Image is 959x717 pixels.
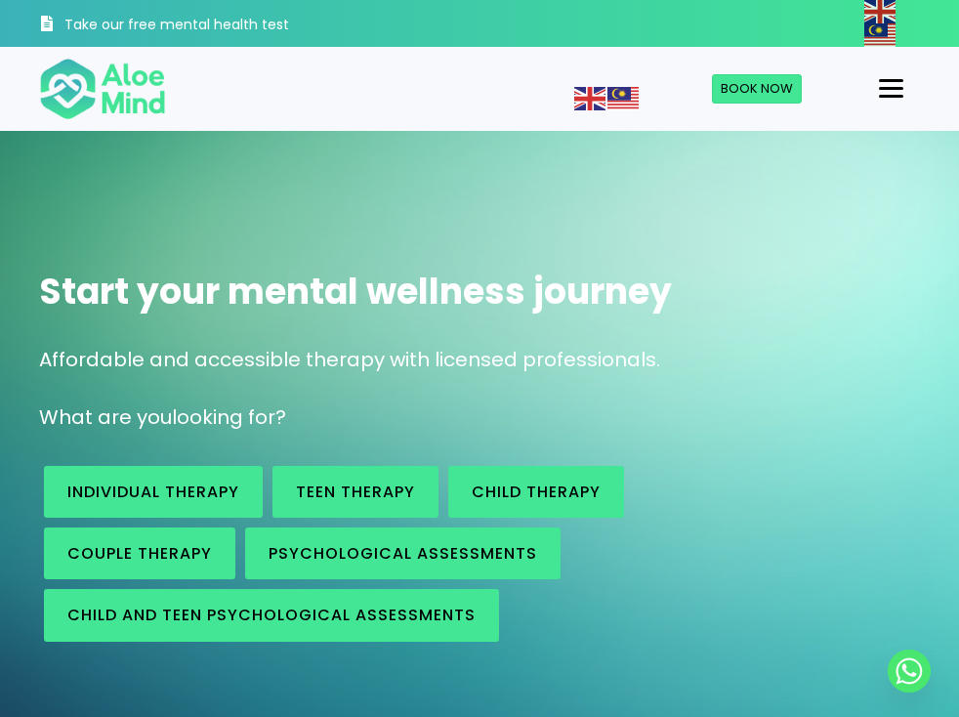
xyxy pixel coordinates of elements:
[888,650,931,693] a: Whatsapp
[864,24,897,44] a: Malay
[272,466,438,518] a: Teen Therapy
[607,87,639,110] img: ms
[67,542,212,565] span: Couple therapy
[472,481,601,503] span: Child Therapy
[44,589,499,641] a: Child and Teen Psychological assessments
[39,57,166,121] img: Aloe mind Logo
[269,542,537,565] span: Psychological assessments
[864,1,897,21] a: English
[67,604,476,626] span: Child and Teen Psychological assessments
[448,466,624,518] a: Child Therapy
[574,88,607,107] a: English
[39,5,309,47] a: Take our free mental health test
[574,87,605,110] img: en
[39,346,920,374] p: Affordable and accessible therapy with licensed professionals.
[67,481,239,503] span: Individual therapy
[44,466,263,518] a: Individual therapy
[39,403,172,431] span: What are you
[721,79,793,98] span: Book Now
[712,74,802,104] a: Book Now
[607,88,641,107] a: Malay
[64,16,309,35] h3: Take our free mental health test
[296,481,415,503] span: Teen Therapy
[44,527,235,579] a: Couple therapy
[864,23,896,47] img: ms
[245,527,561,579] a: Psychological assessments
[871,72,911,105] button: Menu
[39,267,672,316] span: Start your mental wellness journey
[172,403,286,431] span: looking for?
